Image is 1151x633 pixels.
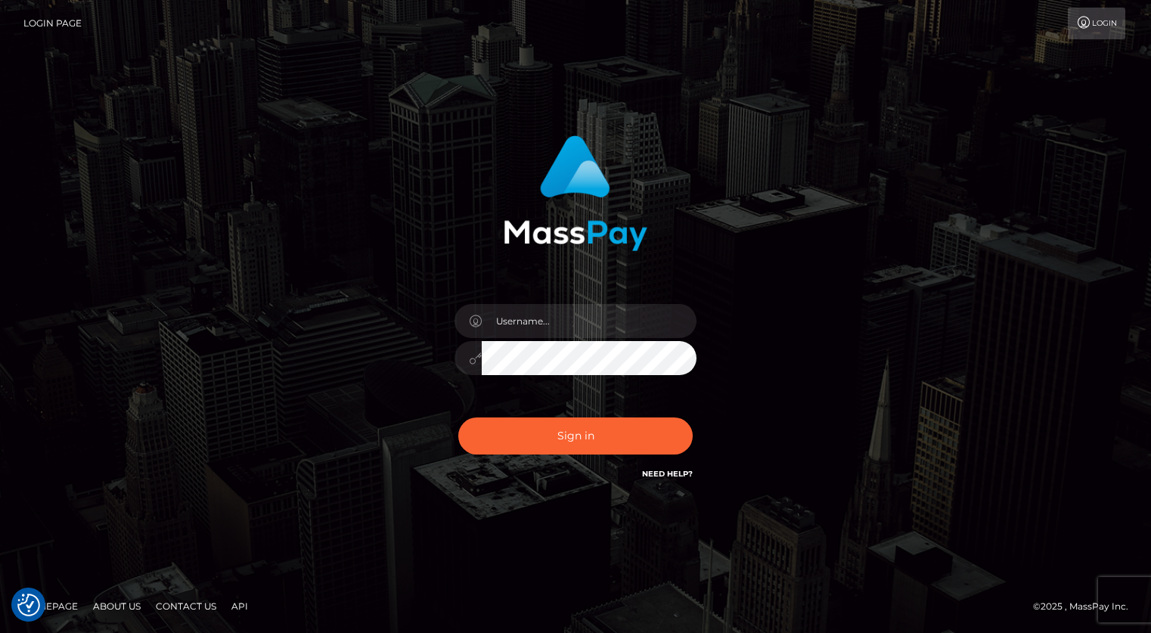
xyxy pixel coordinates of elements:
a: API [225,594,254,618]
a: Homepage [17,594,84,618]
a: Login [1068,8,1125,39]
a: About Us [87,594,147,618]
button: Sign in [458,417,693,455]
div: © 2025 , MassPay Inc. [1033,598,1140,615]
img: Revisit consent button [17,594,40,616]
img: MassPay Login [504,135,647,251]
a: Need Help? [642,469,693,479]
button: Consent Preferences [17,594,40,616]
input: Username... [482,304,696,338]
a: Contact Us [150,594,222,618]
a: Login Page [23,8,82,39]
